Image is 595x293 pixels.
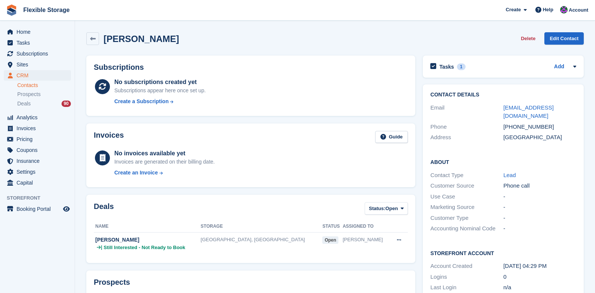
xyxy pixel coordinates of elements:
[17,112,62,123] span: Analytics
[4,59,71,70] a: menu
[430,273,503,281] div: Logins
[17,48,62,59] span: Subscriptions
[4,70,71,81] a: menu
[322,236,338,244] span: open
[114,158,215,166] div: Invoices are generated on their billing date.
[543,6,553,14] span: Help
[343,236,389,243] div: [PERSON_NAME]
[503,123,576,131] div: [PHONE_NUMBER]
[62,204,71,213] a: Preview store
[503,133,576,142] div: [GEOGRAPHIC_DATA]
[369,205,385,212] span: Status:
[101,244,102,251] span: |
[506,6,521,14] span: Create
[430,92,576,98] h2: Contact Details
[365,202,408,215] button: Status: Open
[430,192,503,201] div: Use Case
[114,169,215,177] a: Create an Invoice
[17,27,62,37] span: Home
[457,63,466,70] div: 1
[343,221,389,233] th: Assigned to
[503,182,576,190] div: Phone call
[94,63,408,72] h2: Subscriptions
[104,244,185,251] span: Still Interested - Not Ready to Book
[62,101,71,107] div: 90
[430,249,576,257] h2: Storefront Account
[430,262,503,270] div: Account Created
[4,145,71,155] a: menu
[104,34,179,44] h2: [PERSON_NAME]
[503,192,576,201] div: -
[375,131,408,143] a: Guide
[430,123,503,131] div: Phone
[114,98,169,105] div: Create a Subscription
[17,82,71,89] a: Contacts
[17,145,62,155] span: Coupons
[430,203,503,212] div: Marketing Source
[201,221,323,233] th: Storage
[4,112,71,123] a: menu
[94,202,114,216] h2: Deals
[6,5,17,16] img: stora-icon-8386f47178a22dfd0bd8f6a31ec36ba5ce8667c1dd55bd0f319d3a0aa187defe.svg
[17,90,71,98] a: Prospects
[114,149,215,158] div: No invoices available yet
[17,167,62,177] span: Settings
[322,221,343,233] th: Status
[114,78,206,87] div: No subscriptions created yet
[4,123,71,134] a: menu
[7,194,75,202] span: Storefront
[569,6,588,14] span: Account
[17,70,62,81] span: CRM
[17,91,41,98] span: Prospects
[430,214,503,222] div: Customer Type
[503,214,576,222] div: -
[17,177,62,188] span: Capital
[503,283,576,292] div: n/a
[4,134,71,144] a: menu
[114,87,206,95] div: Subscriptions appear here once set up.
[503,104,554,119] a: [EMAIL_ADDRESS][DOMAIN_NAME]
[94,278,130,287] h2: Prospects
[17,100,31,107] span: Deals
[95,236,201,244] div: [PERSON_NAME]
[554,63,564,71] a: Add
[430,171,503,180] div: Contact Type
[430,104,503,120] div: Email
[114,98,206,105] a: Create a Subscription
[94,221,201,233] th: Name
[4,48,71,59] a: menu
[560,6,568,14] img: Daniel Douglas
[503,172,516,178] a: Lead
[17,123,62,134] span: Invoices
[17,134,62,144] span: Pricing
[430,182,503,190] div: Customer Source
[17,156,62,166] span: Insurance
[503,273,576,281] div: 0
[518,32,538,45] button: Delete
[201,236,323,243] div: [GEOGRAPHIC_DATA], [GEOGRAPHIC_DATA]
[4,156,71,166] a: menu
[503,224,576,233] div: -
[4,167,71,177] a: menu
[17,204,62,214] span: Booking Portal
[503,203,576,212] div: -
[94,131,124,143] h2: Invoices
[17,38,62,48] span: Tasks
[544,32,584,45] a: Edit Contact
[4,177,71,188] a: menu
[4,27,71,37] a: menu
[4,38,71,48] a: menu
[17,59,62,70] span: Sites
[430,158,576,165] h2: About
[20,4,73,16] a: Flexible Storage
[385,205,398,212] span: Open
[430,133,503,142] div: Address
[17,100,71,108] a: Deals 90
[439,63,454,70] h2: Tasks
[114,169,158,177] div: Create an Invoice
[4,204,71,214] a: menu
[430,283,503,292] div: Last Login
[503,262,576,270] div: [DATE] 04:29 PM
[430,224,503,233] div: Accounting Nominal Code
